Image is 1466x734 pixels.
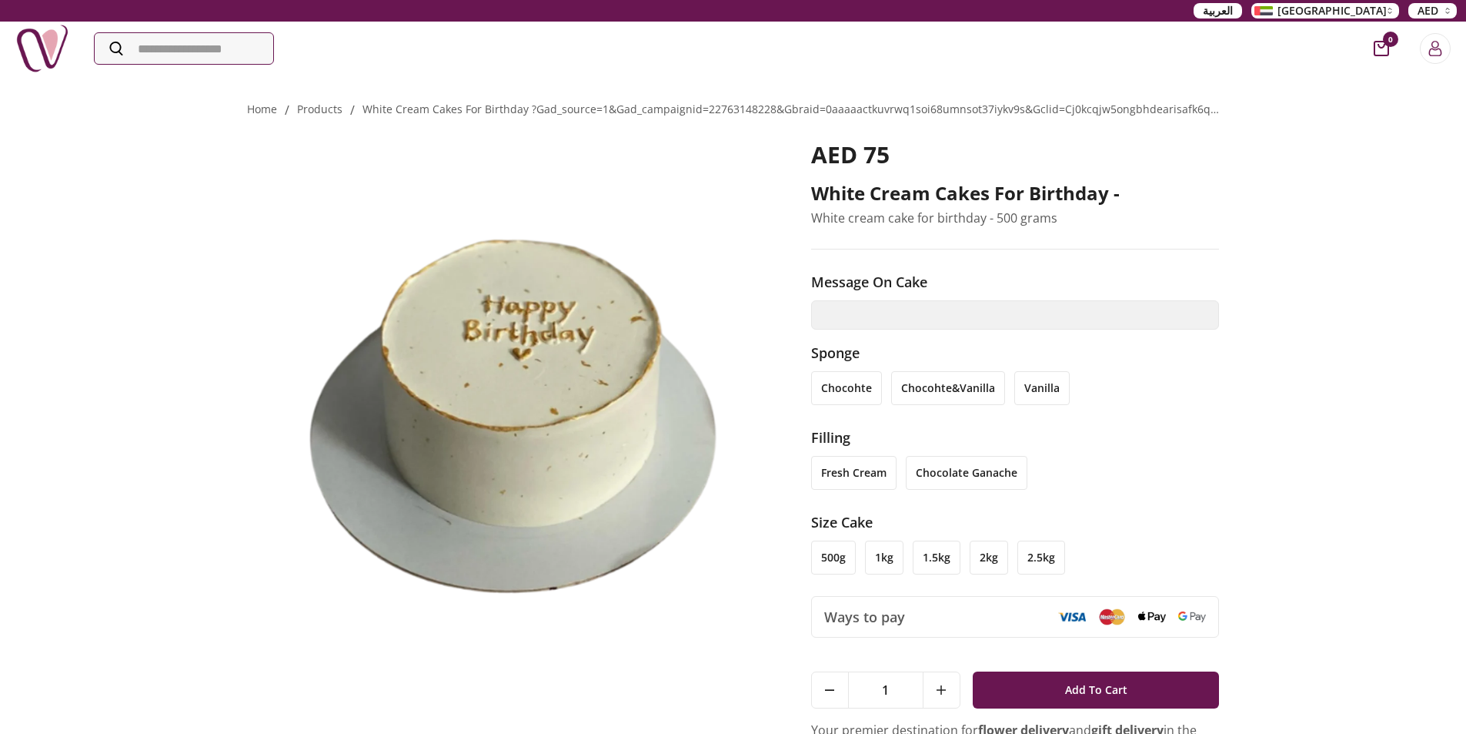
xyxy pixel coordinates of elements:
[1374,41,1389,56] button: cart-button
[811,541,856,575] li: 500g
[1065,676,1127,704] span: Add To Cart
[811,342,1220,364] h3: Sponge
[285,101,289,119] li: /
[811,181,1220,206] h2: White cream cakes for birthday -
[824,606,905,628] span: Ways to pay
[247,141,768,653] img: White cream cakes for birthday -
[1098,608,1126,625] img: Mastercard
[811,209,1220,227] p: White cream cake for birthday - 500 grams
[811,139,890,170] span: AED 75
[1254,6,1273,15] img: Arabic_dztd3n.png
[1017,541,1065,575] li: 2.5kg
[95,33,273,64] input: Search
[1383,32,1398,47] span: 0
[849,672,923,708] span: 1
[973,672,1220,709] button: Add To Cart
[811,271,1220,293] h3: Message on cake
[1058,612,1086,622] img: Visa
[1203,3,1233,18] span: العربية
[297,102,342,116] a: products
[1277,3,1387,18] span: [GEOGRAPHIC_DATA]
[1138,612,1166,623] img: Apple Pay
[913,541,960,575] li: 1.5kg
[1418,3,1438,18] span: AED
[350,101,355,119] li: /
[15,22,69,75] img: Nigwa-uae-gifts
[1178,612,1206,622] img: Google Pay
[1420,33,1451,64] button: Login
[1251,3,1399,18] button: [GEOGRAPHIC_DATA]
[811,456,897,490] li: fresh cream
[811,371,882,405] li: chocohte
[865,541,903,575] li: 1kg
[906,456,1027,490] li: chocolate ganache
[1014,371,1070,405] li: vanilla
[891,371,1005,405] li: chocohte&vanilla
[811,427,1220,448] h3: filling
[811,511,1220,533] h3: Size cake
[1408,3,1457,18] button: AED
[970,541,1008,575] li: 2kg
[247,102,277,116] a: Home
